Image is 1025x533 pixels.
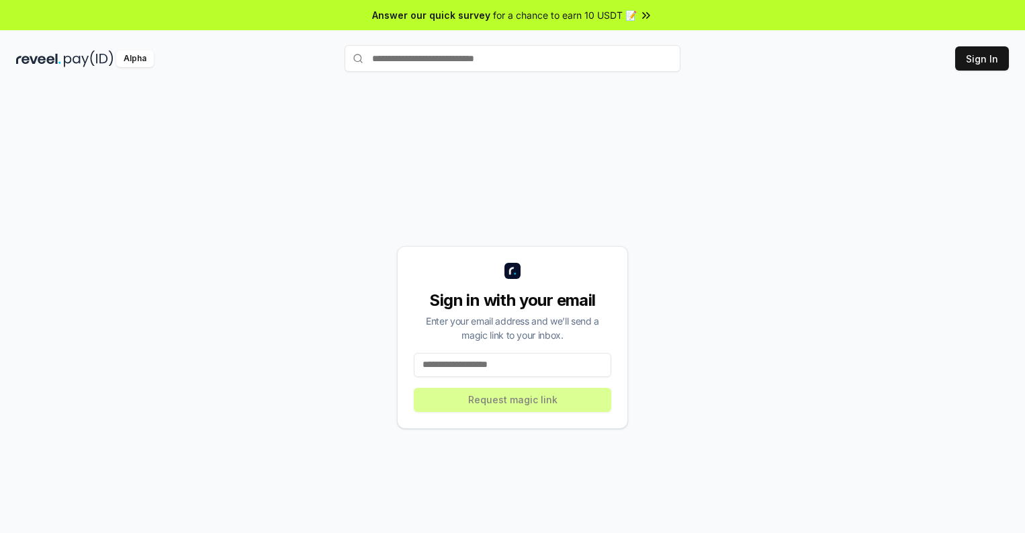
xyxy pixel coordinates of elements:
[64,50,114,67] img: pay_id
[414,290,611,311] div: Sign in with your email
[504,263,521,279] img: logo_small
[372,8,490,22] span: Answer our quick survey
[414,314,611,342] div: Enter your email address and we’ll send a magic link to your inbox.
[493,8,637,22] span: for a chance to earn 10 USDT 📝
[16,50,61,67] img: reveel_dark
[116,50,154,67] div: Alpha
[955,46,1009,71] button: Sign In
